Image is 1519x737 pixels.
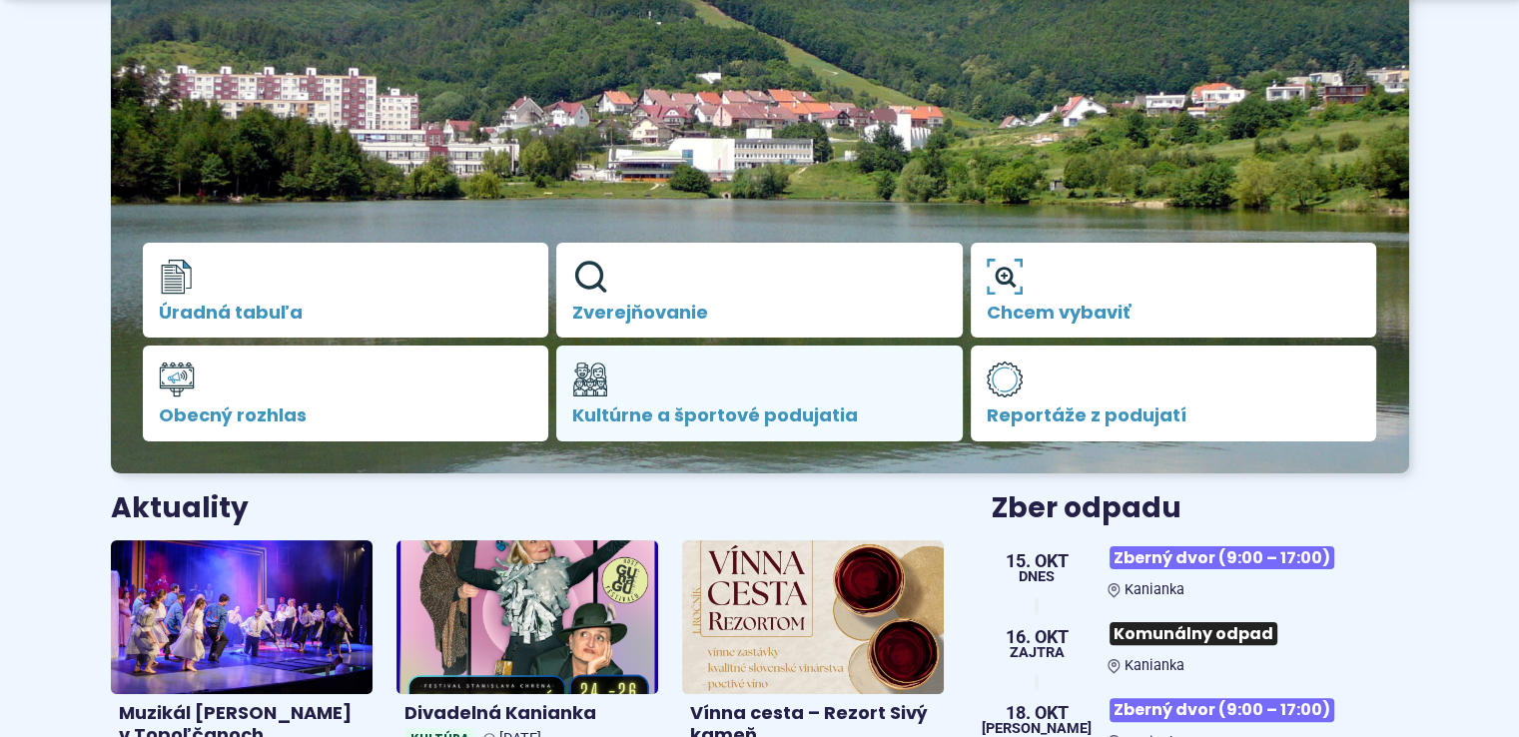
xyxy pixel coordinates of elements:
span: Zberný dvor (9:00 – 17:00) [1110,546,1334,569]
a: Obecný rozhlas [143,346,549,441]
span: Kanianka [1125,657,1184,674]
a: Reportáže z podujatí [971,346,1377,441]
a: Chcem vybaviť [971,243,1377,339]
span: Zajtra [1006,646,1069,660]
a: Úradná tabuľa [143,243,549,339]
span: Dnes [1006,570,1069,584]
span: Komunálny odpad [1110,622,1277,645]
h3: Aktuality [111,493,249,524]
span: Zverejňovanie [572,303,947,323]
a: Komunálny odpad Kanianka 16. okt Zajtra [992,614,1408,674]
a: Zverejňovanie [556,243,963,339]
span: 18. okt [982,704,1092,722]
span: Reportáže z podujatí [987,405,1361,425]
span: Zberný dvor (9:00 – 17:00) [1110,698,1334,721]
h4: Divadelná Kanianka [404,702,650,725]
span: Obecný rozhlas [159,405,533,425]
a: Zberný dvor (9:00 – 17:00) Kanianka 15. okt Dnes [992,538,1408,598]
span: Chcem vybaviť [987,303,1361,323]
span: Kanianka [1125,581,1184,598]
a: Kultúrne a športové podujatia [556,346,963,441]
h3: Zber odpadu [992,493,1408,524]
span: [PERSON_NAME] [982,722,1092,736]
span: Úradná tabuľa [159,303,533,323]
span: 16. okt [1006,628,1069,646]
span: Kultúrne a športové podujatia [572,405,947,425]
span: 15. okt [1006,552,1069,570]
